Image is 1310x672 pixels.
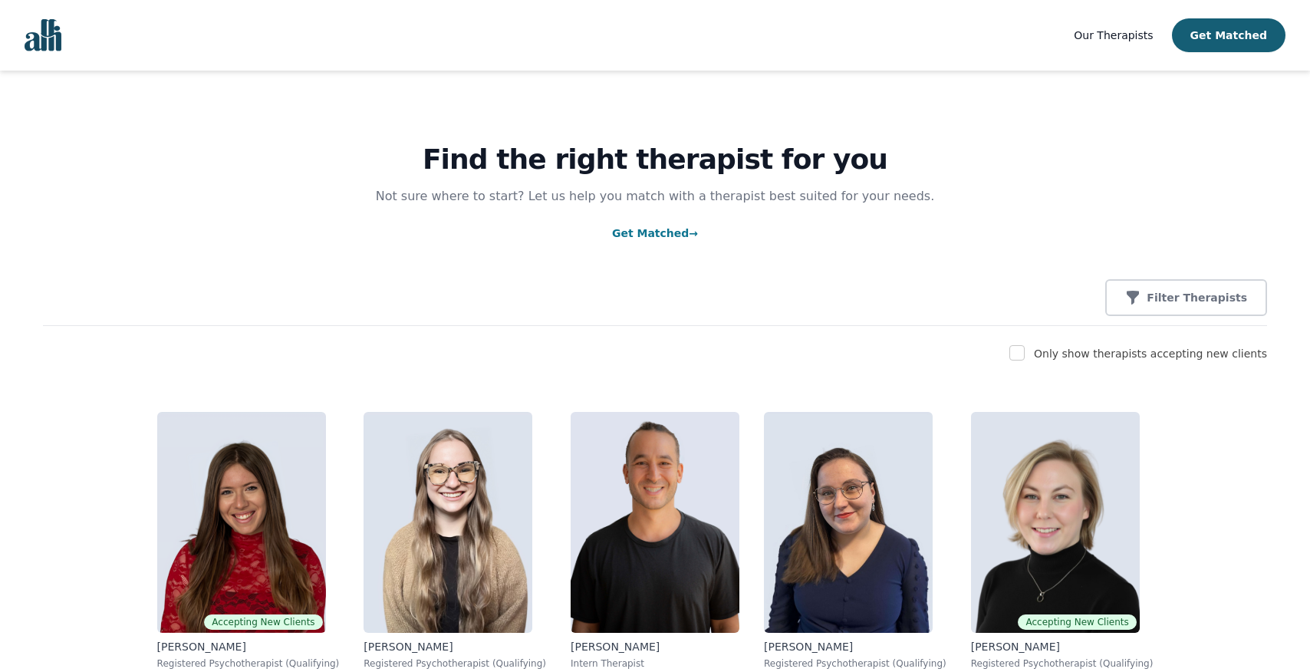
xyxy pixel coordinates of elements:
p: Not sure where to start? Let us help you match with a therapist best suited for your needs. [360,187,950,206]
img: Kavon_Banejad [571,412,739,633]
p: Registered Psychotherapist (Qualifying) [971,657,1154,670]
img: Alisha_Levine [157,412,326,633]
a: Our Therapists [1074,26,1153,44]
span: Accepting New Clients [1018,614,1136,630]
span: → [689,227,698,239]
span: Accepting New Clients [204,614,322,630]
a: Get Matched [612,227,698,239]
button: Get Matched [1172,18,1285,52]
span: Our Therapists [1074,29,1153,41]
p: [PERSON_NAME] [571,639,739,654]
p: Filter Therapists [1147,290,1247,305]
p: Registered Psychotherapist (Qualifying) [157,657,340,670]
p: Registered Psychotherapist (Qualifying) [764,657,946,670]
p: [PERSON_NAME] [764,639,946,654]
img: Jocelyn_Crawford [971,412,1140,633]
img: Vanessa_McCulloch [764,412,933,633]
h1: Find the right therapist for you [43,144,1267,175]
label: Only show therapists accepting new clients [1034,348,1267,360]
button: Filter Therapists [1105,279,1267,316]
p: [PERSON_NAME] [364,639,546,654]
img: Faith_Woodley [364,412,532,633]
p: Registered Psychotherapist (Qualifying) [364,657,546,670]
p: [PERSON_NAME] [971,639,1154,654]
img: alli logo [25,19,61,51]
p: [PERSON_NAME] [157,639,340,654]
p: Intern Therapist [571,657,739,670]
